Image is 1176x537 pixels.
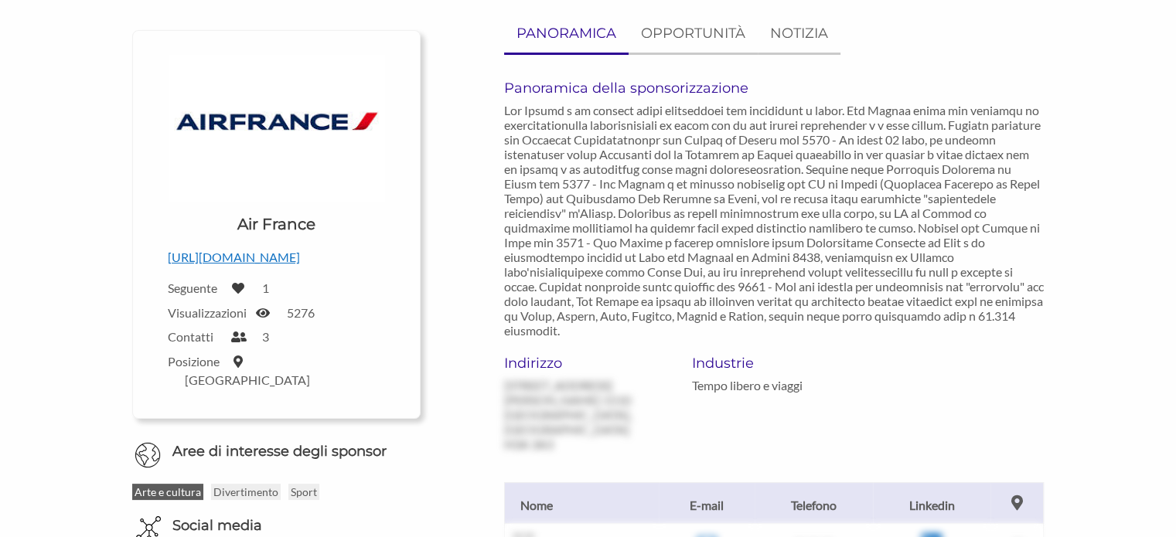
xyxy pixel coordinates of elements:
font: Visualizzazioni [168,305,247,320]
font: Sport [291,485,317,498]
font: [GEOGRAPHIC_DATA] [185,372,310,387]
font: 1 [262,280,269,295]
font: Social media [172,517,262,534]
font: Contatti [168,329,213,344]
font: PANORAMICA [516,25,616,42]
font: Seguente [168,280,217,295]
font: E-mail [690,497,724,512]
font: Telefono [791,497,837,512]
font: Nome [520,497,553,512]
font: Divertimento [213,485,278,498]
font: Posizione [168,354,220,369]
font: Air France [237,215,315,233]
img: Logo [168,54,385,202]
font: Lor Ipsumd s am consect adipi elitseddoei tem incididunt u labor. Etd Magnaa enima min veniamqu n... [504,103,1044,338]
font: Arte e cultura [135,485,201,498]
font: NOTIZIA [770,25,828,42]
font: Indirizzo [504,355,562,372]
font: 3 [262,329,269,344]
font: Aree di interesse degli sponsor [172,443,387,460]
font: Panoramica della sponsorizzazione [504,80,748,97]
font: Linkedin [908,497,954,512]
font: 5276 [287,305,315,320]
font: OPPORTUNITÀ [641,25,745,42]
font: Industrie [691,355,753,372]
img: Icona del globo [135,442,161,468]
font: [URL][DOMAIN_NAME] [168,250,300,264]
font: Tempo libero e viaggi [691,378,802,393]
